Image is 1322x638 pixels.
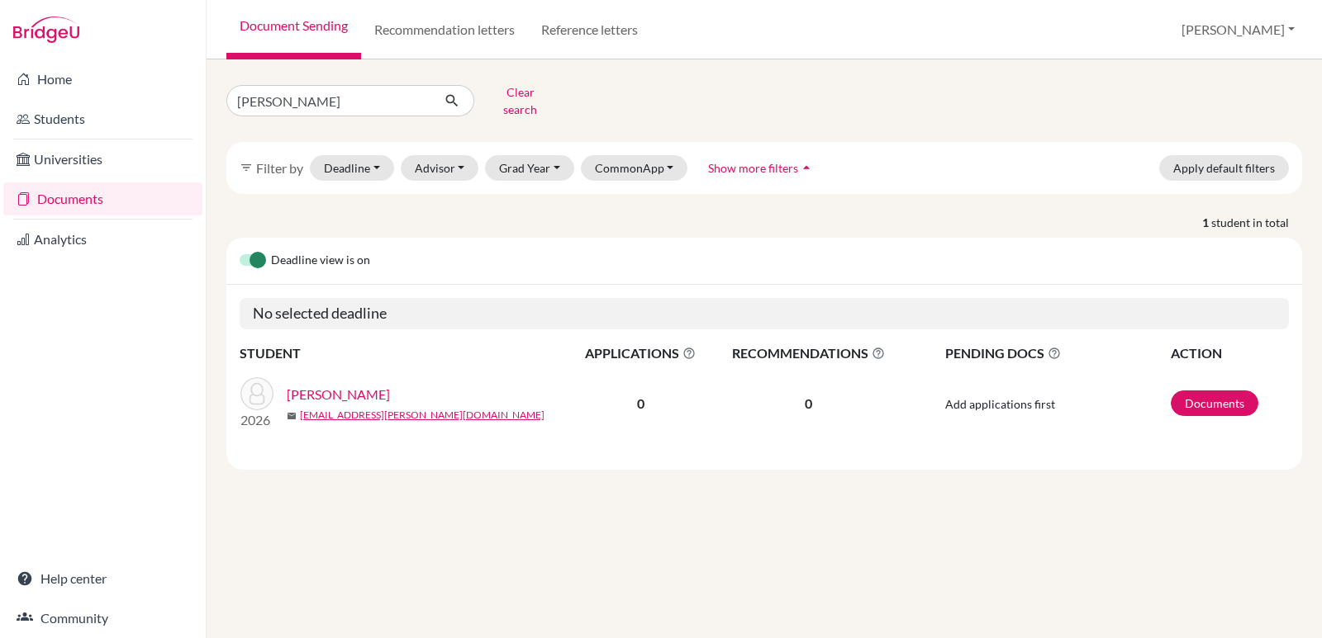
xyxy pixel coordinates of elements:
th: STUDENT [240,343,570,364]
a: Community [3,602,202,635]
img: Bridge-U [13,17,79,43]
button: Advisor [401,155,479,181]
span: PENDING DOCS [945,343,1169,363]
span: Filter by [256,160,303,176]
a: Students [3,102,202,135]
p: 0 [712,394,905,414]
span: Show more filters [708,161,798,175]
input: Find student by name... [226,85,431,116]
a: Help center [3,562,202,595]
span: RECOMMENDATIONS [712,343,905,363]
button: Deadline [310,155,394,181]
button: Grad Year [485,155,574,181]
img: Sol Lasala, Rodrigo [240,377,273,410]
a: Universities [3,143,202,176]
span: student in total [1211,214,1302,231]
button: Show more filtersarrow_drop_up [694,155,829,181]
a: Documents [3,182,202,215]
a: Home [3,63,202,96]
a: Analytics [3,223,202,256]
i: filter_list [240,161,253,174]
a: [PERSON_NAME] [287,385,390,404]
span: Add applications first [945,397,1055,411]
p: 2026 [240,410,273,430]
button: Clear search [474,79,566,122]
span: Deadline view is on [271,251,370,271]
h5: No selected deadline [240,298,1289,329]
th: ACTION [1170,343,1289,364]
span: mail [287,411,297,421]
a: Documents [1171,390,1258,416]
a: [EMAIL_ADDRESS][PERSON_NAME][DOMAIN_NAME] [300,408,544,423]
span: APPLICATIONS [571,343,711,363]
strong: 1 [1202,214,1211,231]
b: 0 [637,395,644,411]
button: CommonApp [581,155,688,181]
button: [PERSON_NAME] [1174,14,1302,45]
button: Apply default filters [1159,155,1289,181]
i: arrow_drop_up [798,159,815,176]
